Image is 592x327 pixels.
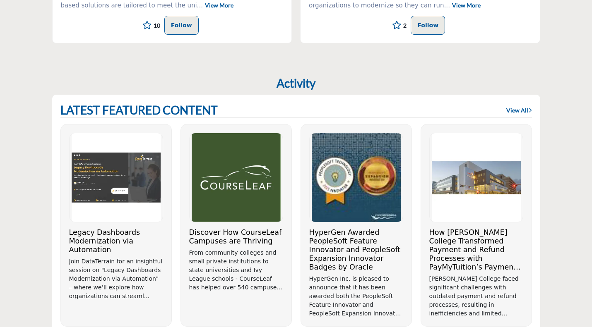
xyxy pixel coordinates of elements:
p: Follow [171,20,192,30]
span: ... [444,2,450,9]
h3: HyperGen Awarded PeopleSoft Feature Innovator and PeopleSoft Expansion Innovator Badges by Oracle [309,228,403,272]
img: Logo of PayMyTuition, click to view details [430,133,523,222]
img: Logo of CourseLeaf, click to view details [190,133,283,222]
img: Logo of HyperGen Inc., click to view details [310,133,403,222]
a: View All [506,106,532,115]
h2: Activity [277,76,315,91]
img: Logo of DataTerrain Inc, click to view details [70,133,163,222]
p: HyperGen Inc. is pleased to announce that it has been awarded both the PeopleSoft Feature Innovat... [309,274,403,318]
p: Follow [417,20,438,30]
h3: Legacy Dashboards Modernization via Automation [69,228,163,254]
span: 2 [403,21,407,30]
a: View More [205,2,233,9]
h3: How [PERSON_NAME] College Transformed Payment and Refund Processes with PayMyTuition’s Payment Ga... [429,228,523,272]
span: ... [197,2,203,9]
button: Follow [164,16,199,35]
p: Join DataTerrain for an insightful session on "Legacy Dashboards Modernization via Automation" – ... [69,257,163,301]
h3: Discover How CourseLeaf Campuses are Thriving [189,228,283,246]
button: Follow [411,16,445,35]
span: 10 [154,21,160,30]
a: View More [452,2,481,9]
p: From community colleges and small private institutions to state universities and Ivy League schoo... [189,248,283,292]
p: [PERSON_NAME] College faced significant challenges with outdated payment and refund processes, re... [429,274,523,318]
h2: LATEST FEATURED CONTENT [60,103,218,117]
